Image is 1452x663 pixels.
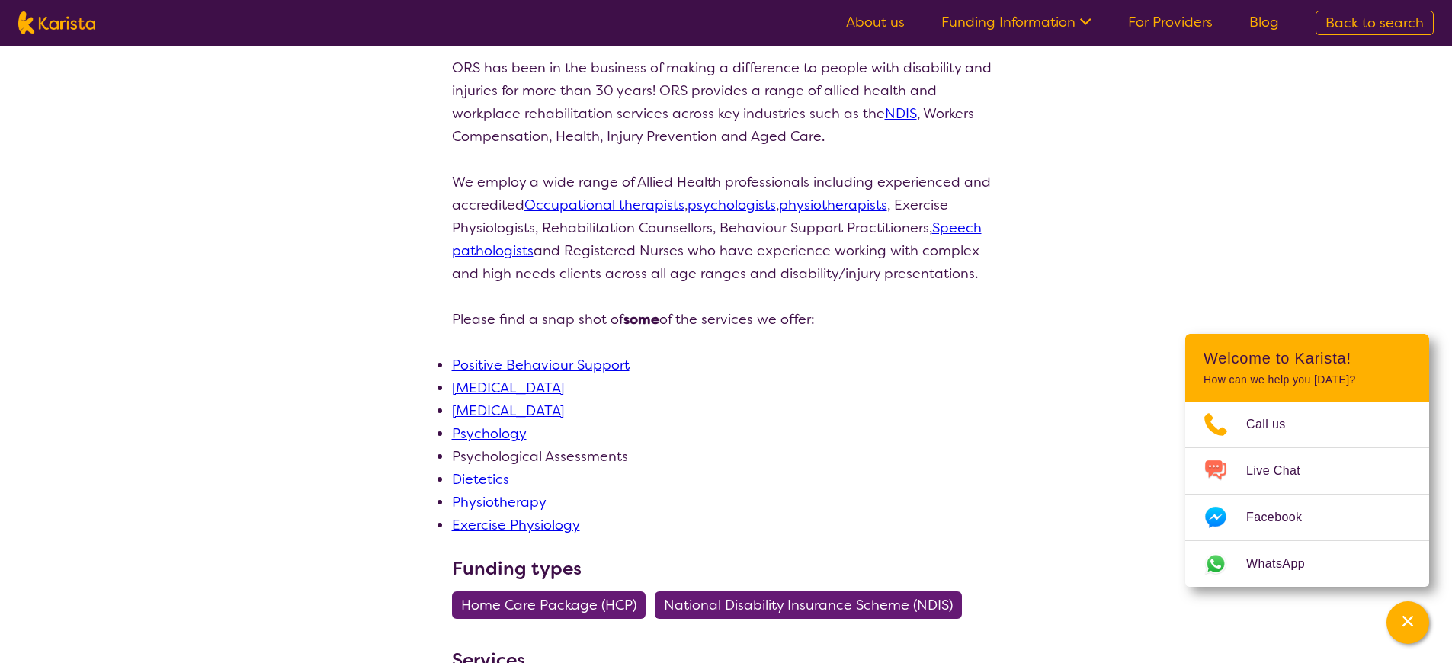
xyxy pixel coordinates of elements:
[779,196,887,214] a: physiotherapists
[846,13,905,31] a: About us
[524,196,684,214] a: Occupational therapists
[452,470,509,488] a: Dietetics
[885,104,917,123] a: NDIS
[452,171,1001,285] p: We employ a wide range of Allied Health professionals including experienced and accredited , , , ...
[1249,13,1279,31] a: Blog
[1246,552,1323,575] span: WhatsApp
[1185,541,1429,587] a: Web link opens in a new tab.
[655,596,971,614] a: National Disability Insurance Scheme (NDIS)
[1128,13,1213,31] a: For Providers
[1204,349,1411,367] h2: Welcome to Karista!
[1185,334,1429,587] div: Channel Menu
[452,308,1001,331] p: Please find a snap shot of of the services we offer:
[1185,402,1429,587] ul: Choose channel
[461,591,636,619] span: Home Care Package (HCP)
[688,196,776,214] a: psychologists
[623,310,659,328] strong: some
[664,591,953,619] span: National Disability Insurance Scheme (NDIS)
[452,493,547,511] a: Physiotherapy
[452,379,564,397] a: [MEDICAL_DATA]
[1204,373,1411,386] p: How can we help you [DATE]?
[1316,11,1434,35] a: Back to search
[452,555,1001,582] h3: Funding types
[1246,506,1320,529] span: Facebook
[452,596,655,614] a: Home Care Package (HCP)
[1246,460,1319,482] span: Live Chat
[452,424,527,443] a: Psychology
[452,445,1001,468] li: Psychological Assessments
[18,11,95,34] img: Karista logo
[452,356,630,374] a: Positive Behaviour Support
[452,56,1001,148] p: ORS has been in the business of making a difference to people with disability and injuries for mo...
[1386,601,1429,644] button: Channel Menu
[452,402,564,420] a: [MEDICAL_DATA]
[1325,14,1424,32] span: Back to search
[1246,413,1304,436] span: Call us
[941,13,1091,31] a: Funding Information
[452,516,580,534] a: Exercise Physiology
